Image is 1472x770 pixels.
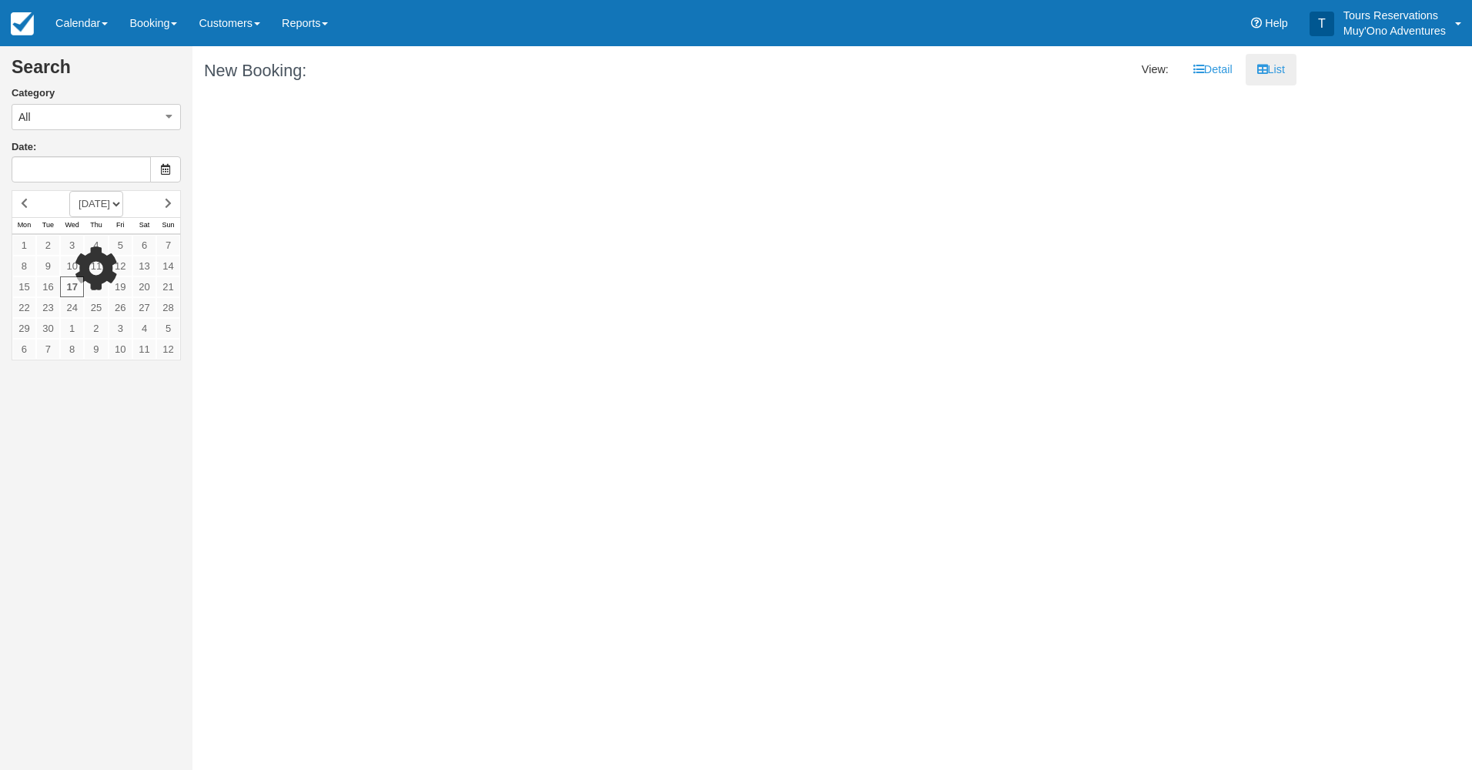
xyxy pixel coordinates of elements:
[1310,12,1334,36] div: T
[1265,17,1288,29] span: Help
[1251,18,1262,28] i: Help
[11,12,34,35] img: checkfront-main-nav-mini-logo.png
[12,104,181,130] button: All
[1130,54,1180,85] li: View:
[1343,23,1446,38] p: Muy'Ono Adventures
[1182,54,1244,85] a: Detail
[1343,8,1446,23] p: Tours Reservations
[12,140,181,155] label: Date:
[1246,54,1296,85] a: List
[18,109,31,125] span: All
[12,86,181,101] label: Category
[60,276,84,297] a: 17
[204,62,733,80] h1: New Booking:
[12,58,181,86] h2: Search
